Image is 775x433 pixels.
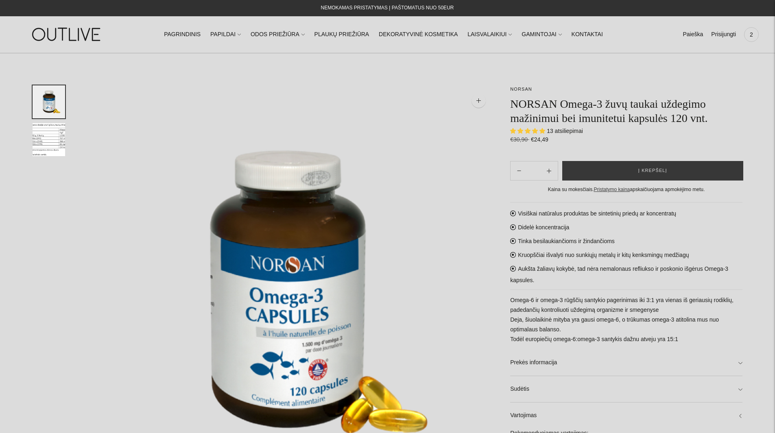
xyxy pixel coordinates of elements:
[210,26,241,44] a: PAPILDAI
[510,128,547,134] span: 4.92 stars
[638,167,667,175] span: Į krepšelį
[528,165,540,177] input: Product quantity
[251,26,305,44] a: ODOS PRIEŽIŪRA
[510,87,532,91] a: NORSAN
[510,403,742,429] a: Vartojimas
[314,26,369,44] a: PLAUKŲ PRIEŽIŪRA
[572,26,603,44] a: KONTAKTAI
[746,29,757,40] span: 2
[510,296,742,344] p: Omega-6 ir omega-3 rūgščių santykio pagerinimas iki 3:1 yra vienas iš geriausių rodiklių, padedan...
[510,376,742,402] a: Sudėtis
[744,26,759,44] a: 2
[531,136,548,143] span: €24,49
[164,26,201,44] a: PAGRINDINIS
[321,3,454,13] div: NEMOKAMAS PRISTATYMAS Į PAŠTOMATUS NUO 50EUR
[711,26,736,44] a: Prisijungti
[540,161,558,181] button: Subtract product quantity
[683,26,703,44] a: Paieška
[510,136,529,143] s: €30,90
[510,185,742,194] div: Kaina su mokesčiais. apskaičiuojama apmokėjimo metu.
[33,85,65,118] button: Translation missing: en.general.accessibility.image_thumbail
[467,26,512,44] a: LAISVALAIKIUI
[510,350,742,376] a: Prekės informacija
[379,26,458,44] a: DEKORATYVINĖ KOSMETIKA
[547,128,583,134] span: 13 atsiliepimai
[511,161,528,181] button: Add product quantity
[562,161,743,181] button: Į krepšelį
[33,123,65,156] button: Translation missing: en.general.accessibility.image_thumbail
[16,20,118,48] img: OUTLIVE
[522,26,561,44] a: GAMINTOJAI
[510,97,742,125] h1: NORSAN Omega-3 žuvų taukai uždegimo mažinimui bei imunitetui kapsulės 120 vnt.
[594,187,630,192] a: Pristatymo kaina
